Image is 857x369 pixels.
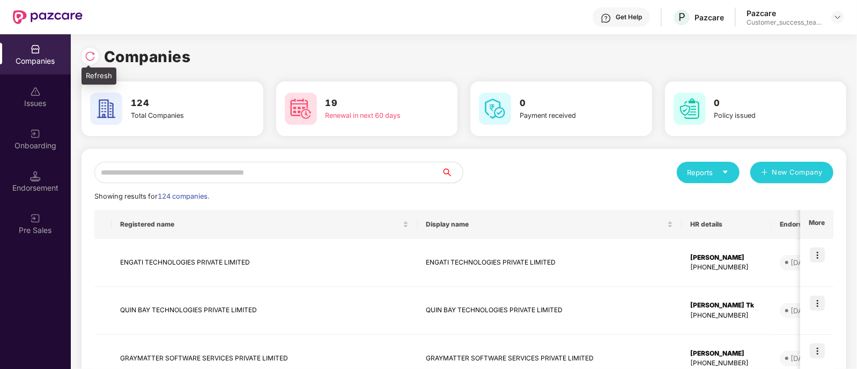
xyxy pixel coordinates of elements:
[682,210,771,239] th: HR details
[104,45,191,69] h1: Companies
[85,51,95,62] img: svg+xml;base64,PHN2ZyBpZD0iUmVsb2FkLTMyeDMyIiB4bWxucz0iaHR0cDovL3d3dy53My5vcmcvMjAwMC9zdmciIHdpZH...
[112,287,417,335] td: QUIN BAY TECHNOLOGIES PRIVATE LIMITED
[690,358,763,368] div: [PHONE_NUMBER]
[30,44,41,55] img: svg+xml;base64,PHN2ZyBpZD0iQ29tcGFuaWVzIiB4bWxucz0iaHR0cDovL3d3dy53My5vcmcvMjAwMC9zdmciIHdpZHRoPS...
[790,305,814,316] div: [DATE]
[13,10,83,24] img: New Pazcare Logo
[30,129,41,139] img: svg+xml;base64,PHN2ZyB3aWR0aD0iMjAiIGhlaWdodD0iMjAiIHZpZXdCb3g9IjAgMCAyMCAyMCIgZmlsbD0ibm9uZSIgeG...
[326,110,418,121] div: Renewal in next 60 days
[810,247,825,262] img: icon
[747,8,822,18] div: Pazcare
[833,13,842,21] img: svg+xml;base64,PHN2ZyBpZD0iRHJvcGRvd24tMzJ4MzIiIHhtbG5zPSJodHRwOi8vd3d3LnczLm9yZy8yMDAwL3N2ZyIgd2...
[761,169,768,177] span: plus
[790,353,814,364] div: [DATE]
[82,67,116,85] div: Refresh
[30,213,41,224] img: svg+xml;base64,PHN2ZyB3aWR0aD0iMjAiIGhlaWdodD0iMjAiIHZpZXdCb3g9IjAgMCAyMCAyMCIgZmlsbD0ibm9uZSIgeG...
[800,210,833,239] th: More
[810,296,825,311] img: icon
[285,93,317,125] img: svg+xml;base64,PHN2ZyB4bWxucz0iaHR0cDovL3d3dy53My5vcmcvMjAwMC9zdmciIHdpZHRoPSI2MCIgaGVpZ2h0PSI2MC...
[441,162,463,183] button: search
[780,220,837,229] span: Endorsements
[601,13,611,24] img: svg+xml;base64,PHN2ZyBpZD0iSGVscC0zMngzMiIgeG1sbnM9Imh0dHA6Ly93d3cudzMub3JnLzIwMDAvc3ZnIiB3aWR0aD...
[747,18,822,27] div: Customer_success_team_lead
[674,93,706,125] img: svg+xml;base64,PHN2ZyB4bWxucz0iaHR0cDovL3d3dy53My5vcmcvMjAwMC9zdmciIHdpZHRoPSI2MCIgaGVpZ2h0PSI2MC...
[772,167,823,178] span: New Company
[417,287,682,335] td: QUIN BAY TECHNOLOGIES PRIVATE LIMITED
[112,239,417,287] td: ENGATI TECHNOLOGIES PRIVATE LIMITED
[30,171,41,182] img: svg+xml;base64,PHN2ZyB3aWR0aD0iMTQuNSIgaGVpZ2h0PSIxNC41IiB2aWV3Qm94PSIwIDAgMTYgMTYiIGZpbGw9Im5vbm...
[722,169,729,176] span: caret-down
[417,210,682,239] th: Display name
[810,343,825,358] img: icon
[479,93,511,125] img: svg+xml;base64,PHN2ZyB4bWxucz0iaHR0cDovL3d3dy53My5vcmcvMjAwMC9zdmciIHdpZHRoPSI2MCIgaGVpZ2h0PSI2MC...
[678,11,685,24] span: P
[90,93,122,125] img: svg+xml;base64,PHN2ZyB4bWxucz0iaHR0cDovL3d3dy53My5vcmcvMjAwMC9zdmciIHdpZHRoPSI2MCIgaGVpZ2h0PSI2MC...
[690,311,763,321] div: [PHONE_NUMBER]
[417,239,682,287] td: ENGATI TECHNOLOGIES PRIVATE LIMITED
[520,110,612,121] div: Payment received
[131,96,223,110] h3: 124
[750,162,833,183] button: plusNew Company
[520,96,612,110] h3: 0
[616,13,642,21] div: Get Help
[695,12,724,22] div: Pazcare
[94,192,209,200] span: Showing results for
[688,167,729,178] div: Reports
[790,257,814,268] div: [DATE]
[426,220,665,229] span: Display name
[690,253,763,263] div: [PERSON_NAME]
[112,210,417,239] th: Registered name
[714,96,807,110] h3: 0
[158,192,209,200] span: 124 companies.
[441,168,463,177] span: search
[690,300,763,311] div: [PERSON_NAME] Tk
[690,262,763,273] div: [PHONE_NUMBER]
[120,220,401,229] span: Registered name
[714,110,807,121] div: Policy issued
[690,349,763,359] div: [PERSON_NAME]
[30,86,41,97] img: svg+xml;base64,PHN2ZyBpZD0iSXNzdWVzX2Rpc2FibGVkIiB4bWxucz0iaHR0cDovL3d3dy53My5vcmcvMjAwMC9zdmciIH...
[326,96,418,110] h3: 19
[131,110,223,121] div: Total Companies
